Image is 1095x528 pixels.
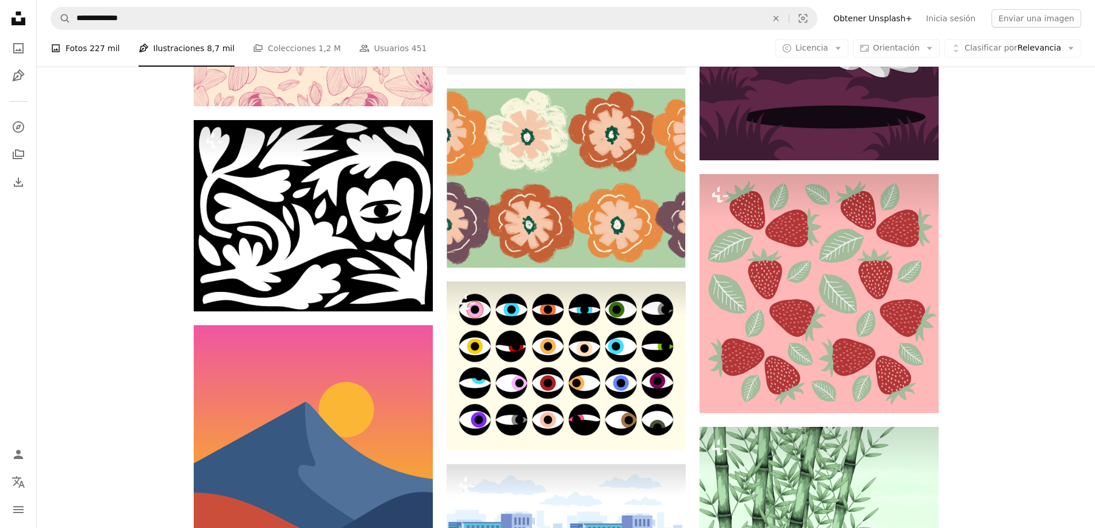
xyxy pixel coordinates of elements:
[253,30,341,67] a: Colecciones 1,2 M
[7,143,30,166] a: Colecciones
[447,173,686,183] a: Las flores están dispuestas sobre un fondo verde claro.
[965,43,1017,52] span: Clasificar por
[853,39,940,57] button: Orientación
[194,479,433,490] a: Un paisaje de montaña al atardecer.
[318,42,341,55] span: 1,2 M
[919,9,982,28] a: Inicia sesión
[359,30,427,67] a: Usuarios 451
[827,9,919,28] a: Obtener Unsplash+
[700,288,939,299] a: un patrón de fresas con hojas sobre un fondo rosa
[944,39,1081,57] button: Clasificar porRelevancia
[7,7,30,32] a: Inicio — Unsplash
[447,88,686,267] img: Las flores están dispuestas sobre un fondo verde claro.
[447,282,686,451] img: un gran grupo de ojos de diferentes colores sobre un fondo blanco
[51,7,817,30] form: Encuentra imágenes en todo el sitio
[51,7,71,29] button: Buscar en Unsplash
[873,43,920,52] span: Orientación
[763,7,789,29] button: Borrar
[194,210,433,221] a: Un dibujo en blanco y negro de una cara
[965,43,1061,54] span: Relevancia
[447,360,686,371] a: un gran grupo de ojos de diferentes colores sobre un fondo blanco
[775,39,848,57] button: Licencia
[90,42,120,55] span: 227 mil
[7,37,30,60] a: Fotos
[51,30,120,67] a: Fotos 227 mil
[7,64,30,87] a: Ilustraciones
[7,171,30,194] a: Historial de descargas
[992,9,1081,28] button: Enviar una imagen
[7,443,30,466] a: Iniciar sesión / Registrarse
[7,498,30,521] button: Menú
[7,115,30,138] a: Explorar
[412,42,427,55] span: 451
[194,120,433,311] img: Un dibujo en blanco y negro de una cara
[700,174,939,413] img: un patrón de fresas con hojas sobre un fondo rosa
[789,7,817,29] button: Búsqueda visual
[7,471,30,494] button: Idioma
[796,43,828,52] span: Licencia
